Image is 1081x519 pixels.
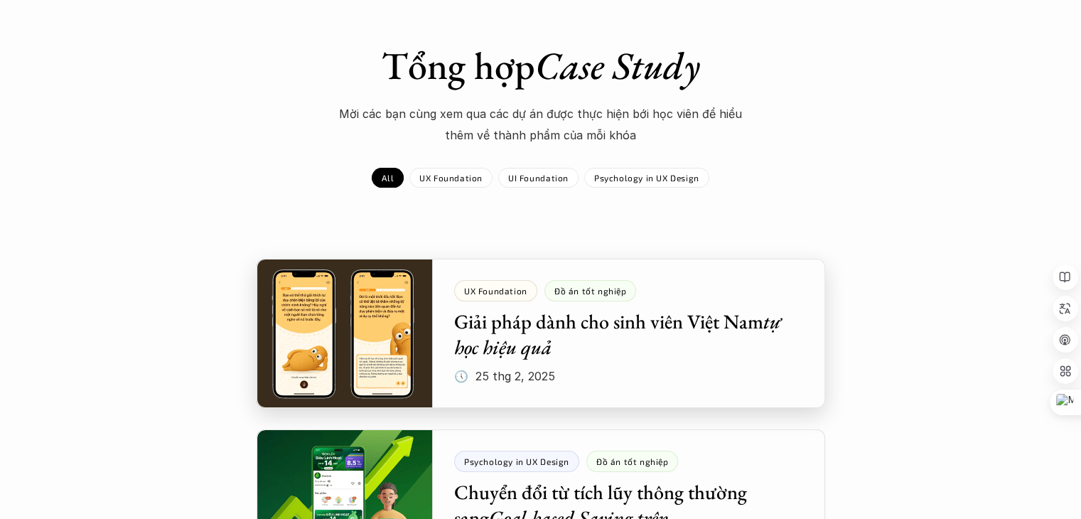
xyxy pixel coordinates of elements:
p: UI Foundation [508,173,569,183]
p: All [382,173,394,183]
p: Mời các bạn cùng xem qua các dự án được thực hiện bới học viên để hiểu thêm về thành phẩm của mỗi... [328,103,754,146]
p: UX Foundation [419,173,483,183]
a: UI Foundation [498,168,579,188]
a: UX FoundationĐồ án tốt nghiệpGiải pháp dành cho sinh viên Việt Namtự học hiệu quả🕔 25 thg 2, 2025 [257,259,825,408]
p: Psychology in UX Design [594,173,699,183]
a: Psychology in UX Design [584,168,709,188]
a: UX Foundation [409,168,493,188]
h1: Tổng hợp [292,43,790,89]
em: Case Study [535,41,700,90]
